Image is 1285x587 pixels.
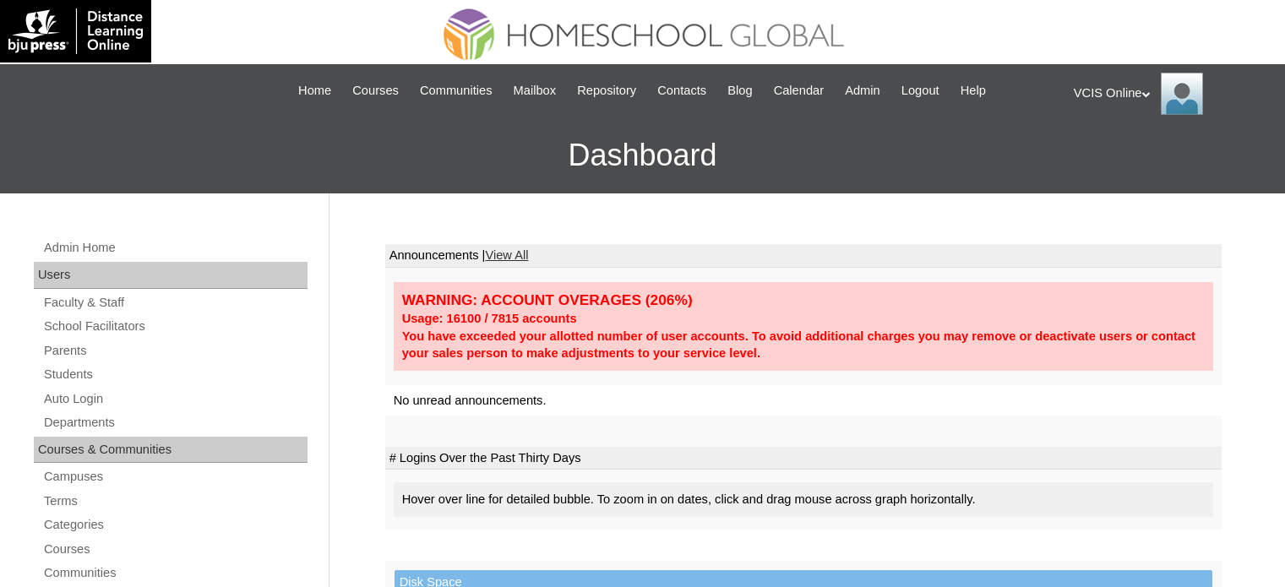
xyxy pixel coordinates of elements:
[1161,73,1203,115] img: VCIS Online Admin
[961,81,986,101] span: Help
[385,244,1222,268] td: Announcements |
[657,81,706,101] span: Contacts
[42,412,308,433] a: Departments
[42,491,308,512] a: Terms
[298,81,331,101] span: Home
[385,385,1222,416] td: No unread announcements.
[42,466,308,487] a: Campuses
[719,81,760,101] a: Blog
[514,81,557,101] span: Mailbox
[8,117,1277,193] h3: Dashboard
[577,81,636,101] span: Repository
[765,81,832,101] a: Calendar
[394,482,1213,517] div: Hover over line for detailed bubble. To zoom in on dates, click and drag mouse across graph horiz...
[402,328,1205,362] div: You have exceeded your allotted number of user accounts. To avoid additional charges you may remo...
[42,563,308,584] a: Communities
[420,81,493,101] span: Communities
[34,437,308,464] div: Courses & Communities
[42,389,308,410] a: Auto Login
[42,237,308,258] a: Admin Home
[42,316,308,337] a: School Facilitators
[649,81,715,101] a: Contacts
[505,81,565,101] a: Mailbox
[290,81,340,101] a: Home
[569,81,645,101] a: Repository
[344,81,407,101] a: Courses
[774,81,824,101] span: Calendar
[42,292,308,313] a: Faculty & Staff
[42,340,308,361] a: Parents
[402,291,1205,310] div: WARNING: ACCOUNT OVERAGES (206%)
[34,262,308,289] div: Users
[901,81,939,101] span: Logout
[42,364,308,385] a: Students
[893,81,948,101] a: Logout
[485,248,528,262] a: View All
[836,81,889,101] a: Admin
[1074,73,1268,115] div: VCIS Online
[8,8,143,54] img: logo-white.png
[402,312,577,325] strong: Usage: 16100 / 7815 accounts
[352,81,399,101] span: Courses
[727,81,752,101] span: Blog
[42,514,308,535] a: Categories
[385,447,1222,470] td: # Logins Over the Past Thirty Days
[411,81,501,101] a: Communities
[845,81,880,101] span: Admin
[42,539,308,560] a: Courses
[952,81,994,101] a: Help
